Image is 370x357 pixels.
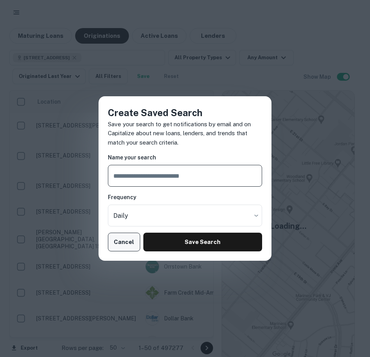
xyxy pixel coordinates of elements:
[108,205,262,226] div: Without label
[331,295,370,332] iframe: Chat Widget
[143,233,262,251] button: Save Search
[108,120,262,147] p: Save your search to get notifications by email and on Capitalize about new loans, lenders, and tr...
[108,193,262,201] h6: Frequency
[108,233,140,251] button: Cancel
[108,153,262,162] h6: Name your search
[108,106,262,120] h4: Create Saved Search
